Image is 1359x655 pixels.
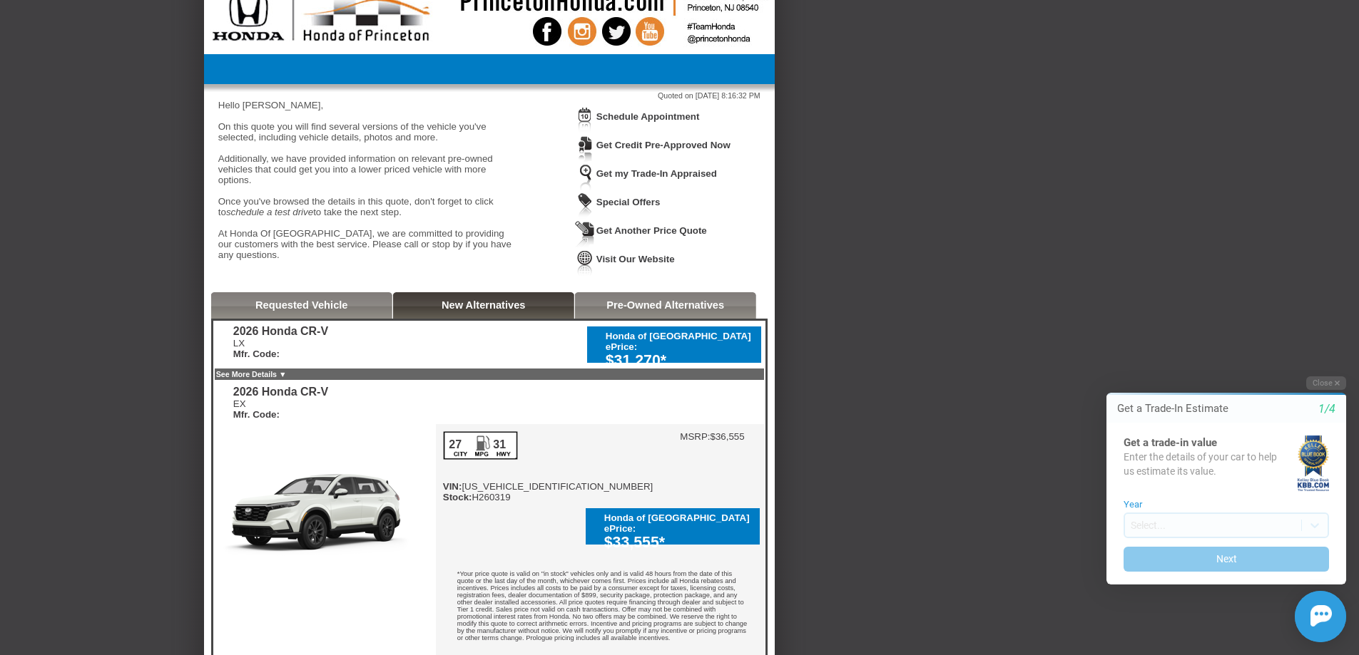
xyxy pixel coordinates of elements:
div: Hello [PERSON_NAME], On this quote you will find several versions of the vehicle you've selected,... [218,100,518,271]
img: Icon_VisitWebsite.png [575,249,595,276]
td: $36,555 [711,431,745,442]
div: Quoted on [DATE] 8:16:32 PM [218,91,760,100]
img: 2026 Honda CR-V [213,424,436,591]
a: New Alternatives [442,299,526,311]
img: Icon_TradeInAppraisal.png [575,164,595,190]
a: Get Another Price Quote [596,225,707,236]
a: Visit Our Website [596,254,675,264]
a: See More Details ▼ [216,370,287,378]
a: Pre-Owned Alternatives [606,299,724,311]
div: 2026 Honda CR-V [233,325,328,338]
img: Icon_GetQuote.png [575,221,595,247]
iframe: Chat Assistance [1076,363,1359,655]
b: Mfr. Code: [233,349,280,359]
div: 27 [448,438,463,451]
em: schedule a test drive [226,207,313,217]
div: 2026 Honda CR-V [233,386,328,398]
b: Mfr. Code: [233,409,280,420]
img: Icon_CreditApproval.png [575,135,595,162]
div: Honda of [GEOGRAPHIC_DATA] ePrice: [606,331,754,352]
div: EX [233,398,328,420]
b: Stock: [443,492,472,502]
div: LX [233,338,328,359]
a: Get my Trade-In Appraised [596,168,717,179]
img: Icon_WeeklySpecials.png [575,192,595,219]
td: MSRP: [680,431,710,442]
div: $33,555* [604,534,753,552]
div: [US_VEHICLE_IDENTIFICATION_NUMBER] H260319 [443,431,653,502]
a: Special Offers [596,197,661,207]
img: Icon_ScheduleAppointment.png [575,107,595,133]
div: $31,270* [606,352,754,370]
a: Schedule Appointment [596,111,700,122]
a: Requested Vehicle [255,299,348,311]
b: VIN: [443,481,462,492]
a: Get Credit Pre-Approved Now [596,140,731,150]
div: 31 [492,438,507,451]
div: Honda of [GEOGRAPHIC_DATA] ePrice: [604,512,753,534]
